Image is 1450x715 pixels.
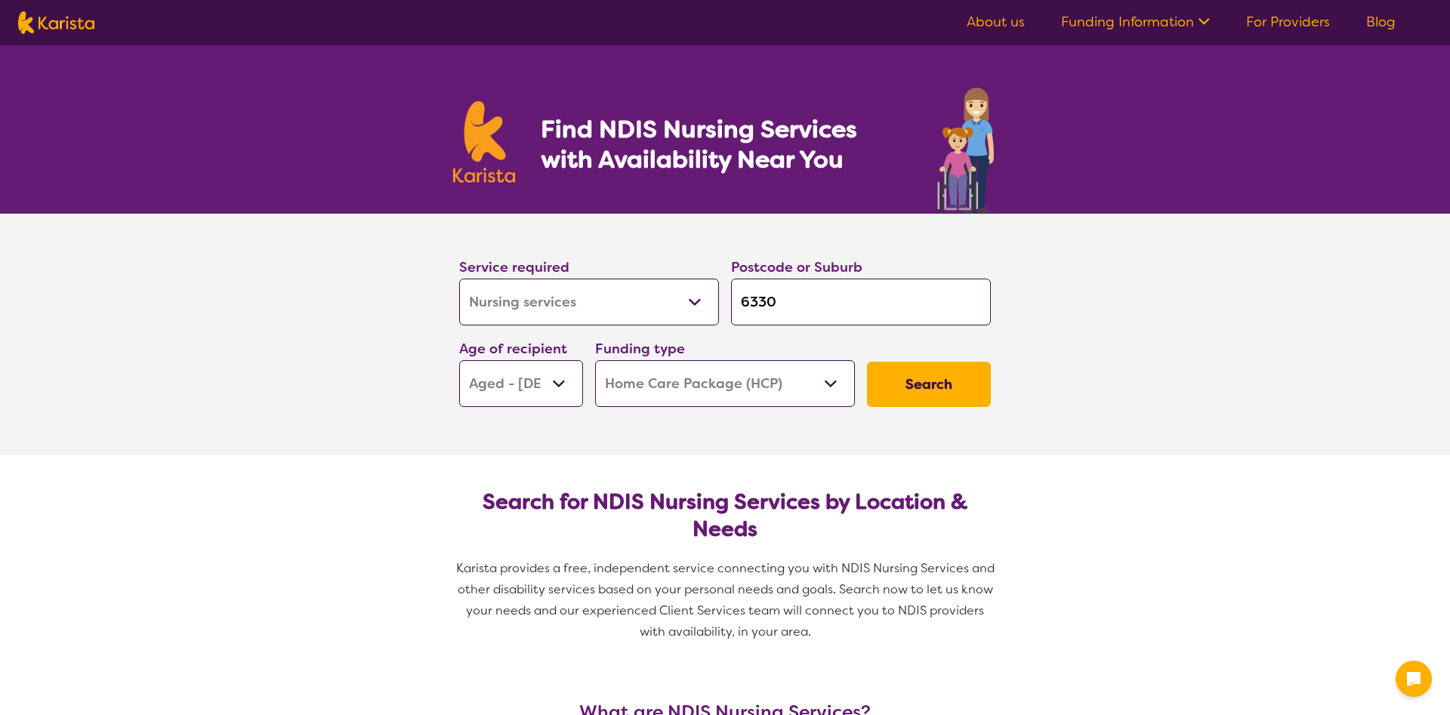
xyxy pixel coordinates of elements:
label: Age of recipient [459,340,567,358]
img: Karista logo [18,11,94,34]
label: Service required [459,258,569,276]
label: Funding type [595,340,685,358]
span: Karista provides a free, independent service connecting you with NDIS Nursing Services and other ... [456,560,998,639]
h1: Find NDIS Nursing Services with Availability Near You [541,114,887,174]
h2: Search for NDIS Nursing Services by Location & Needs [471,488,979,543]
a: For Providers [1246,13,1330,31]
button: Search [867,362,991,407]
input: Type [731,279,991,325]
label: Postcode or Suburb [731,258,862,276]
a: About us [967,13,1025,31]
a: Funding Information [1061,13,1210,31]
img: Karista logo [453,101,515,183]
img: nursing [934,82,997,214]
a: Blog [1366,13,1396,31]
